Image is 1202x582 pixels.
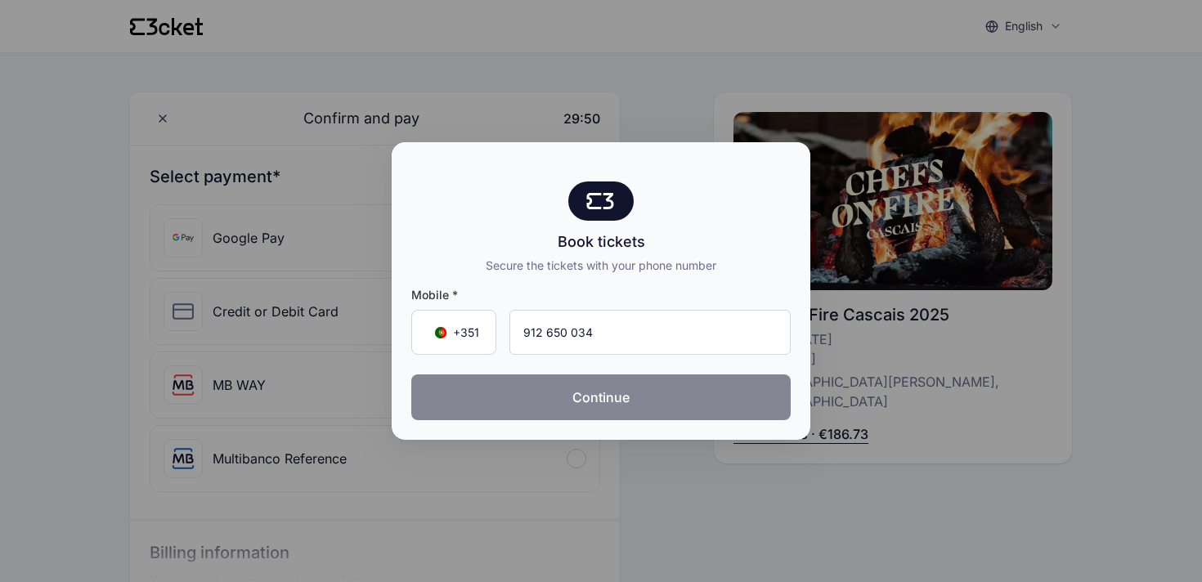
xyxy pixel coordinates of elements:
input: Mobile [509,310,791,355]
button: Continue [411,374,791,420]
div: Secure the tickets with your phone number [486,257,716,274]
span: +351 [453,325,479,341]
div: Book tickets [486,231,716,253]
div: Country Code Selector [411,310,496,355]
span: Mobile * [411,287,791,303]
